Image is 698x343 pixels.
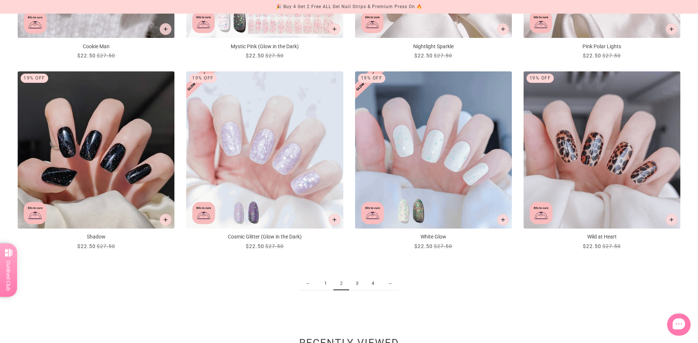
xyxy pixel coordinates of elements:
a: → [381,277,399,290]
span: $27.50 [97,243,115,249]
a: 1 [318,277,333,290]
p: Wild at Heart [524,233,680,241]
span: $27.50 [434,243,452,249]
a: Cosmic Glitter (Glow in the Dark) [186,71,343,250]
div: 19% Off [21,74,48,83]
p: Mystic Pink (Glow in the Dark) [186,43,343,50]
span: $22.50 [77,53,96,59]
span: $22.50 [414,243,433,249]
a: 4 [365,277,381,290]
button: Add to cart [160,214,171,226]
span: $22.50 [246,53,264,59]
span: $22.50 [246,243,264,249]
div: 19% Off [189,74,217,83]
a: 3 [349,277,365,290]
a: ← [299,277,318,290]
span: $27.50 [265,53,284,59]
p: Nightlight Sparkle [355,43,512,50]
span: $27.50 [602,243,621,249]
button: Add to cart [666,23,677,35]
p: Cookie Man [18,43,174,50]
span: $22.50 [583,243,601,249]
button: Add to cart [497,23,509,35]
span: $27.50 [602,53,621,59]
p: Pink Polar Lights [524,43,680,50]
span: $22.50 [414,53,433,59]
button: Add to cart [160,23,171,35]
a: Wild at Heart [524,71,680,250]
button: Add to cart [497,214,509,226]
span: $27.50 [434,53,452,59]
span: $27.50 [97,53,115,59]
button: Add to cart [329,23,340,35]
button: Add to cart [666,214,677,226]
p: Cosmic Glitter (Glow in the Dark) [186,233,343,241]
p: Shadow [18,233,174,241]
div: 19% Off [358,74,386,83]
span: $27.50 [265,243,284,249]
button: Add to cart [329,214,340,226]
div: 19% Off [527,74,554,83]
p: White Glow [355,233,512,241]
a: Shadow [18,71,174,250]
a: White Glow [355,71,512,250]
span: 2 [333,277,349,290]
div: 🎉 Buy 4 Get 2 Free ALL Gel Nail Strips & Premium Press On 🔥 [276,3,422,11]
span: $22.50 [583,53,601,59]
span: $22.50 [77,243,96,249]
